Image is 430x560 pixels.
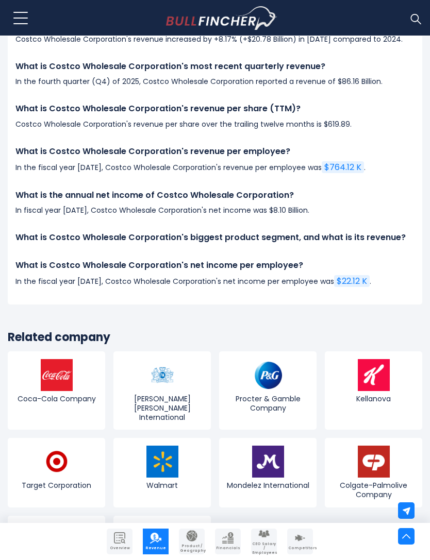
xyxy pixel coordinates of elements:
span: Product / Geography [180,544,204,553]
h4: What is Costco Wholesale Corporation's revenue per employee? [15,146,415,157]
span: Mondelez International [222,481,314,490]
h4: What is the annual net income of Costco Wholesale Corporation? [15,190,415,201]
a: Colgate-Palmolive Company [325,438,422,507]
img: K logo [358,359,390,391]
img: MDLZ logo [252,446,284,478]
p: In fiscal year [DATE], Costco Wholesale Corporation's net income was $8.10 Billion. [15,205,415,216]
a: Walmart [113,438,211,507]
h3: Related company [8,330,422,345]
a: $22.12 K [334,275,370,287]
span: Walmart [116,481,208,490]
span: Competitors [288,546,312,550]
span: Coca-Cola Company [10,394,103,403]
span: Target Corporation [10,481,103,490]
a: Target Corporation [8,438,105,507]
span: CEO Salary / Employees [252,542,276,555]
span: Overview [108,546,131,550]
h4: What is Costco Wholesale Corporation's net income per employee? [15,260,415,271]
a: Procter & Gamble Company [219,351,317,430]
a: Mondelez International [219,438,317,507]
a: Company Employees [251,529,277,554]
a: Company Revenue [143,529,169,554]
p: In the fourth quarter (Q4) of 2025, Costco Wholesale Corporation reported a revenue of $86.16 Bil... [15,76,415,87]
img: PM logo [146,359,178,391]
span: Kellanova [327,394,420,403]
span: Colgate-Palmolive Company [327,481,420,499]
a: Company Overview [107,529,133,554]
p: Costco Wholesale Corporation's revenue per share over the trailing twelve months is $619.89. [15,119,415,130]
img: Bullfincher logo [166,6,277,30]
img: CL logo [358,446,390,478]
a: Company Competitors [287,529,313,554]
span: Procter & Gamble Company [222,394,314,413]
img: PG logo [252,359,284,391]
h4: What is Costco Wholesale Corporation's revenue per share (TTM)? [15,103,415,114]
img: KO logo [41,359,73,391]
a: Company Product/Geography [179,529,205,554]
p: In the fiscal year [DATE], Costco Wholesale Corporation's revenue per employee was . [15,161,415,174]
h4: What is Costco Wholesale Corporation's biggest product segment, and what is its revenue? [15,232,415,243]
p: Costco Wholesale Corporation's revenue increased by +8.17% (+$20.78 Billion) in [DATE] compared t... [15,34,415,45]
p: In the fiscal year [DATE], Costco Wholesale Corporation's net income per employee was . [15,275,415,287]
img: WMT logo [146,446,178,478]
a: $764.12 K [322,161,364,173]
span: Financials [216,546,240,550]
span: [PERSON_NAME] [PERSON_NAME] International [116,394,208,422]
a: Go to homepage [166,6,277,30]
a: Coca-Cola Company [8,351,105,430]
a: [PERSON_NAME] [PERSON_NAME] International [113,351,211,430]
img: TGT logo [41,446,73,478]
h4: What is Costco Wholesale Corporation's most recent quarterly revenue? [15,61,415,72]
a: Company Financials [215,529,241,554]
a: Kellanova [325,351,422,430]
span: Revenue [144,546,168,550]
